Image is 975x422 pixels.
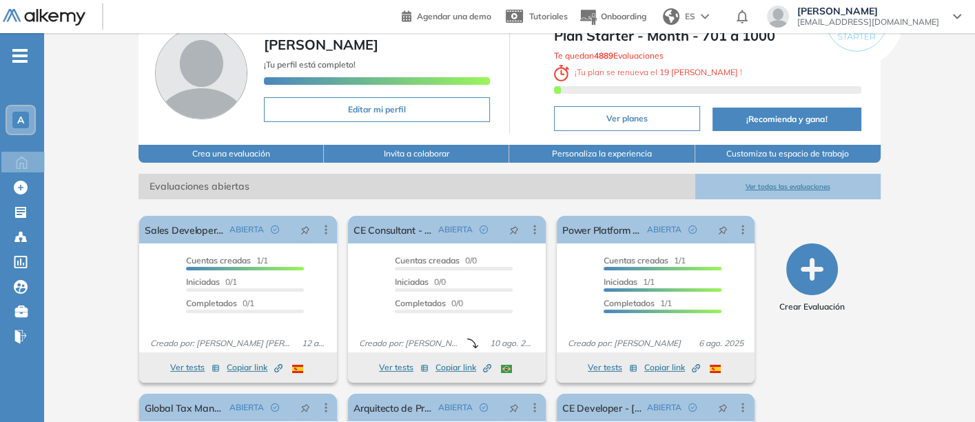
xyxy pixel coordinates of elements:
button: Crear Evaluación [779,243,845,313]
span: Evaluaciones abiertas [138,174,695,199]
button: pushpin [499,219,529,241]
span: pushpin [718,224,728,235]
span: [EMAIL_ADDRESS][DOMAIN_NAME] [797,17,939,28]
img: Foto de perfil [155,27,247,119]
span: 1/1 [604,277,655,287]
span: ES [685,10,695,23]
span: Creado por: [PERSON_NAME] [562,337,686,350]
span: ¡ Tu plan se renueva el ! [554,67,742,77]
span: check-circle [688,225,697,234]
a: Power Platform Developer CRM [562,216,642,243]
span: Completados [395,298,446,308]
button: Ver tests [379,359,429,376]
span: check-circle [271,403,279,412]
span: 1/1 [604,255,686,265]
span: Cuentas creadas [604,255,668,265]
span: Onboarding [601,11,646,21]
b: 19 [PERSON_NAME] [657,67,740,77]
span: ABIERTA [438,401,473,414]
span: Copiar link [227,361,283,374]
button: pushpin [499,396,529,419]
span: Agendar una demo [417,11,491,21]
button: Personaliza la experiencia [509,145,695,163]
button: Ver tests [170,359,220,376]
button: Crea una evaluación [138,145,324,163]
button: Copiar link [435,359,491,376]
img: clock-svg [554,65,569,81]
i: - [12,54,28,57]
span: Completados [604,298,655,308]
span: check-circle [480,225,488,234]
span: pushpin [509,402,519,413]
span: check-circle [688,403,697,412]
a: Arquitecto de Pre Ventas [353,394,433,421]
button: Onboarding [579,2,646,32]
span: Creado por: [PERSON_NAME] [PERSON_NAME] Sichaca [PERSON_NAME] [145,337,296,350]
span: ABIERTA [229,223,264,236]
a: CE Consultant - [GEOGRAPHIC_DATA] [353,216,433,243]
button: Copiar link [227,359,283,376]
span: Crear Evaluación [779,301,845,313]
span: pushpin [300,402,310,413]
span: 0/0 [395,298,463,308]
button: pushpin [290,396,320,419]
img: BRA [501,365,512,373]
span: 10 ago. 2025 [484,337,540,350]
b: 4889 [594,50,613,61]
button: Invita a colaborar [324,145,509,163]
span: Copiar link [435,361,491,374]
span: 0/0 [395,255,477,265]
span: pushpin [718,402,728,413]
span: 1/1 [604,298,672,308]
span: check-circle [271,225,279,234]
span: Plan Starter - Month - 701 a 1000 [554,26,861,46]
span: A [17,114,24,125]
a: CE Developer - [GEOGRAPHIC_DATA] [562,394,642,421]
button: Ver planes [554,106,700,131]
span: 12 ago. 2025 [296,337,332,350]
span: Copiar link [644,361,700,374]
span: Iniciadas [186,277,220,287]
img: arrow [701,14,709,19]
button: Copiar link [644,359,700,376]
span: Tutoriales [529,11,568,21]
a: Global Tax Manager [145,394,224,421]
span: Cuentas creadas [395,255,460,265]
button: Ver todas las evaluaciones [695,174,881,199]
span: [PERSON_NAME] [797,6,939,17]
button: pushpin [708,396,738,419]
button: ¡Recomienda y gana! [712,108,861,131]
span: Creado por: [PERSON_NAME] [353,337,467,350]
span: Iniciadas [604,277,637,287]
span: ABIERTA [647,401,681,414]
a: Sales Developer Representative [145,216,224,243]
span: Te quedan Evaluaciones [554,50,664,61]
button: Customiza tu espacio de trabajo [695,145,881,163]
span: 0/0 [395,277,446,287]
span: 1/1 [186,255,268,265]
span: pushpin [509,224,519,235]
button: Editar mi perfil [264,97,490,122]
img: Logo [3,9,85,26]
span: 6 ago. 2025 [693,337,749,350]
span: ABIERTA [438,223,473,236]
span: ¡Tu perfil está completo! [264,59,356,70]
button: Ver tests [588,359,637,376]
span: ABIERTA [647,223,681,236]
a: Agendar una demo [402,7,491,23]
img: ESP [710,365,721,373]
button: pushpin [708,219,738,241]
button: pushpin [290,219,320,241]
span: check-circle [480,403,488,412]
img: ESP [292,365,303,373]
span: 0/1 [186,298,254,308]
span: Completados [186,298,237,308]
span: pushpin [300,224,310,235]
span: 0/1 [186,277,237,287]
img: world [663,8,679,25]
span: Iniciadas [395,277,429,287]
span: Cuentas creadas [186,255,251,265]
span: [PERSON_NAME] [264,36,378,53]
span: ABIERTA [229,401,264,414]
